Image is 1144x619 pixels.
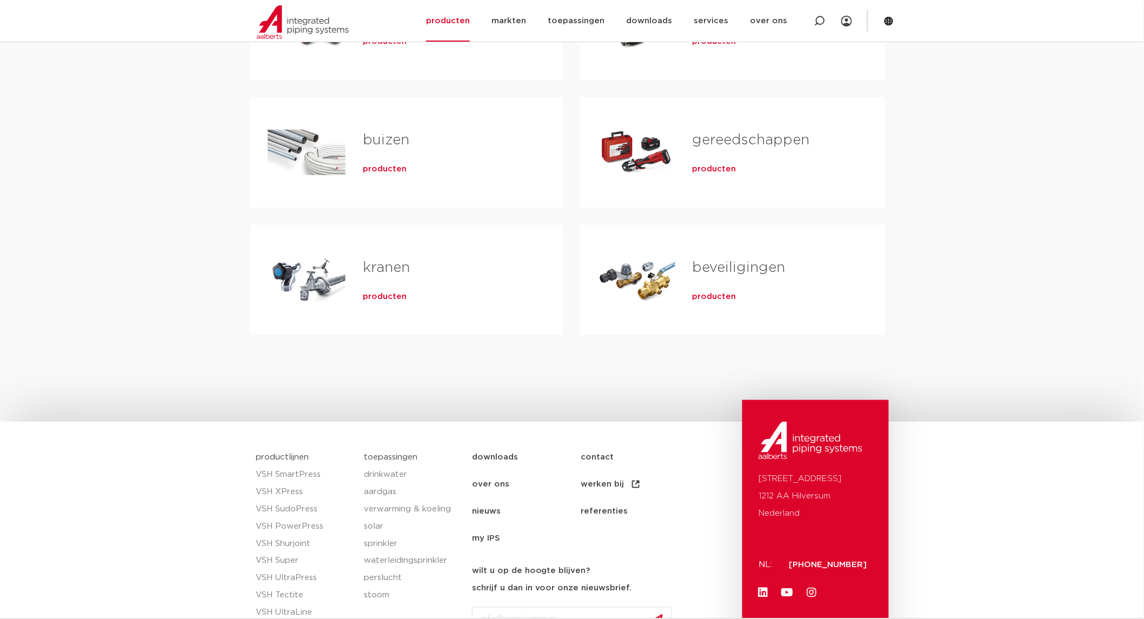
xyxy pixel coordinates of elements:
[364,587,461,604] a: stoom
[256,570,353,587] a: VSH UltraPress
[693,36,736,47] a: producten
[581,471,689,498] a: werken bij
[363,291,407,302] a: producten
[472,567,590,575] strong: wilt u op de hoogte blijven?
[364,483,461,501] a: aardgas
[364,553,461,570] a: waterleidingsprinkler
[472,584,632,593] strong: schrijf u dan in voor onze nieuwsbrief.
[759,557,776,574] p: NL:
[256,466,353,483] a: VSH SmartPress
[789,561,867,569] a: [PHONE_NUMBER]
[472,471,581,498] a: over ons
[693,261,786,275] a: beveiligingen
[363,261,410,275] a: kranen
[364,501,461,518] a: verwarming & koeling
[256,587,353,604] a: VSH Tectite
[364,570,461,587] a: perslucht
[581,498,689,525] a: referenties
[364,453,417,461] a: toepassingen
[256,518,353,535] a: VSH PowerPress
[256,453,309,461] a: productlijnen
[472,444,737,552] nav: Menu
[256,553,353,570] a: VSH Super
[693,133,810,147] a: gereedschappen
[256,501,353,518] a: VSH SudoPress
[363,133,409,147] a: buizen
[364,466,461,483] a: drinkwater
[256,535,353,553] a: VSH Shurjoint
[472,498,581,525] a: nieuws
[256,483,353,501] a: VSH XPress
[364,535,461,553] a: sprinkler
[363,36,407,47] a: producten
[759,470,872,522] p: [STREET_ADDRESS] 1212 AA Hilversum Nederland
[693,164,736,175] a: producten
[363,164,407,175] a: producten
[364,518,461,535] a: solar
[581,444,689,471] a: contact
[693,291,736,302] a: producten
[472,444,581,471] a: downloads
[472,525,581,552] a: my IPS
